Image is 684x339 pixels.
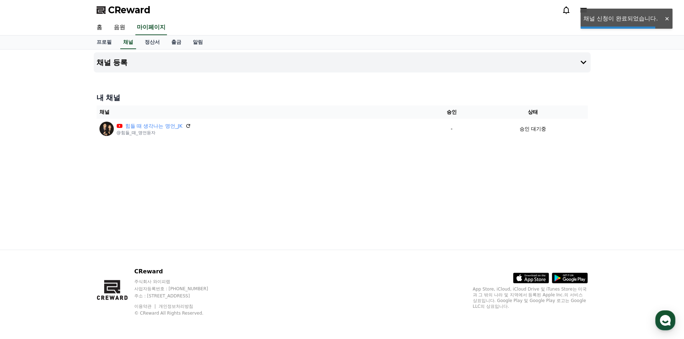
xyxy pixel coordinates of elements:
[425,105,478,119] th: 승인
[187,36,209,49] a: 알림
[134,286,222,292] p: 사업자등록번호 : [PHONE_NUMBER]
[139,36,166,49] a: 정산서
[520,125,546,133] p: 승인 대기중
[108,4,150,16] span: CReward
[94,52,591,72] button: 채널 등록
[108,20,131,35] a: 음원
[134,310,222,316] p: © CReward All Rights Reserved.
[91,36,117,49] a: 프로필
[91,20,108,35] a: 홈
[117,130,191,136] p: @힘들_때_명언듣자
[473,286,588,309] p: App Store, iCloud, iCloud Drive 및 iTunes Store는 미국과 그 밖의 나라 및 지역에서 등록된 Apple Inc.의 서비스 상표입니다. Goo...
[125,122,183,130] a: 힘들 때 생각나는 명언_JK
[120,36,136,49] a: 채널
[97,93,588,103] h4: 내 채널
[134,279,222,284] p: 주식회사 와이피랩
[134,267,222,276] p: CReward
[99,122,114,136] img: 힘들 때 생각나는 명언_JK
[97,4,150,16] a: CReward
[134,304,157,309] a: 이용약관
[166,36,187,49] a: 출금
[135,20,167,35] a: 마이페이지
[97,58,128,66] h4: 채널 등록
[134,293,222,299] p: 주소 : [STREET_ADDRESS]
[159,304,193,309] a: 개인정보처리방침
[478,105,588,119] th: 상태
[428,125,475,133] p: -
[97,105,425,119] th: 채널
